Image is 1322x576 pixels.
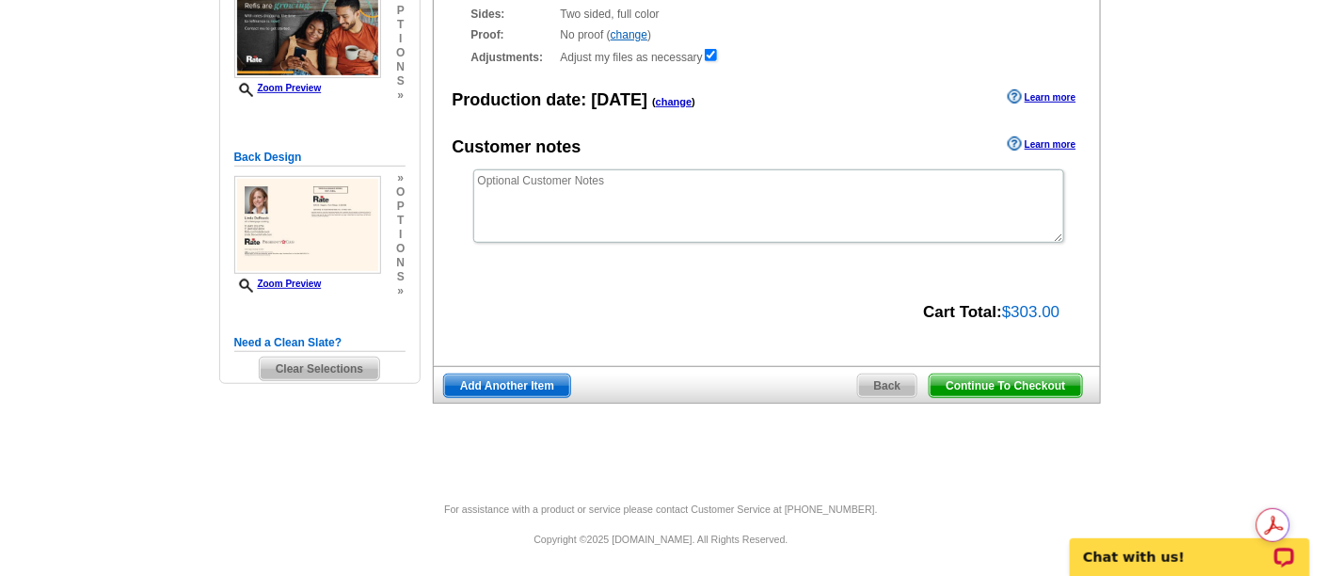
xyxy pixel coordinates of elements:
span: » [396,171,405,185]
strong: Adjustments: [471,49,555,66]
a: Add Another Item [443,374,571,398]
a: change [656,96,693,107]
a: change [611,28,647,41]
span: o [396,46,405,60]
span: o [396,185,405,200]
span: n [396,256,405,270]
span: $303.00 [1002,303,1059,321]
span: Back [858,375,917,397]
span: p [396,4,405,18]
div: Adjust my files as necessary [471,47,1062,66]
strong: Sides: [471,6,555,23]
strong: Cart Total: [923,303,1002,321]
span: p [396,200,405,214]
div: Customer notes [453,135,581,160]
span: n [396,60,405,74]
span: o [396,242,405,256]
a: Zoom Preview [234,83,322,93]
span: Add Another Item [444,375,570,397]
span: Continue To Checkout [930,375,1081,397]
span: s [396,270,405,284]
span: i [396,228,405,242]
a: Zoom Preview [234,279,322,289]
span: » [396,88,405,103]
a: Back [857,374,918,398]
iframe: LiveChat chat widget [1058,517,1322,576]
div: No proof ( ) [471,26,1062,43]
span: t [396,18,405,32]
a: Learn more [1008,89,1075,104]
span: Clear Selections [260,358,379,380]
h5: Back Design [234,149,406,167]
h5: Need a Clean Slate? [234,334,406,352]
div: Two sided, full color [471,6,1062,23]
div: Production date: [453,88,696,113]
span: t [396,214,405,228]
span: s [396,74,405,88]
span: i [396,32,405,46]
span: [DATE] [592,90,648,109]
strong: Proof: [471,26,555,43]
a: Learn more [1008,136,1075,152]
span: ( ) [652,96,695,107]
img: small-thumb.jpg [234,176,381,274]
span: » [396,284,405,298]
